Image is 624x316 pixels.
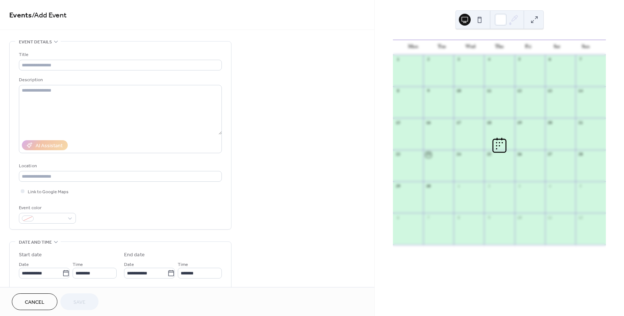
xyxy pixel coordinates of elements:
[543,40,571,55] div: Sat
[547,152,553,158] div: 27
[517,184,523,189] div: 3
[578,57,583,63] div: 7
[426,89,431,94] div: 9
[426,57,431,63] div: 2
[395,120,401,126] div: 15
[578,184,583,189] div: 5
[514,40,543,55] div: Fri
[399,40,428,55] div: Mon
[395,89,401,94] div: 8
[178,261,188,269] span: Time
[19,251,42,259] div: Start date
[32,8,67,23] span: / Add Event
[19,204,74,212] div: Event color
[456,57,461,63] div: 3
[517,57,523,63] div: 5
[456,152,461,158] div: 24
[547,215,553,221] div: 11
[547,184,553,189] div: 4
[426,184,431,189] div: 30
[395,152,401,158] div: 22
[486,152,492,158] div: 25
[578,215,583,221] div: 12
[456,120,461,126] div: 17
[517,215,523,221] div: 10
[517,120,523,126] div: 19
[19,238,52,246] span: Date and time
[124,251,145,259] div: End date
[486,215,492,221] div: 9
[578,152,583,158] div: 28
[486,120,492,126] div: 18
[456,40,485,55] div: Wed
[486,89,492,94] div: 11
[485,40,514,55] div: Thu
[456,184,461,189] div: 1
[547,120,553,126] div: 20
[571,40,600,55] div: Sun
[395,184,401,189] div: 29
[124,261,134,269] span: Date
[19,162,220,170] div: Location
[578,89,583,94] div: 14
[73,261,83,269] span: Time
[456,89,461,94] div: 10
[9,8,32,23] a: Events
[19,261,29,269] span: Date
[395,57,401,63] div: 1
[426,215,431,221] div: 7
[547,57,553,63] div: 6
[486,57,492,63] div: 4
[19,76,220,84] div: Description
[547,89,553,94] div: 13
[395,215,401,221] div: 6
[517,152,523,158] div: 26
[517,89,523,94] div: 12
[578,120,583,126] div: 21
[19,51,220,59] div: Title
[426,120,431,126] div: 16
[486,184,492,189] div: 2
[428,40,457,55] div: Tue
[28,188,69,196] span: Link to Google Maps
[426,152,431,158] div: 23
[12,293,57,310] button: Cancel
[19,38,52,46] span: Event details
[456,215,461,221] div: 8
[25,299,44,306] span: Cancel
